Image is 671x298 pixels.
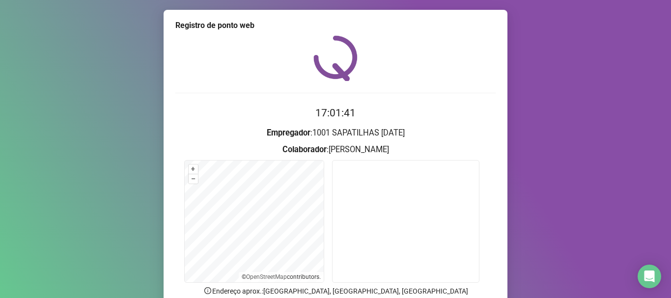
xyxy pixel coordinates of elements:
[175,286,496,297] p: Endereço aprox. : [GEOGRAPHIC_DATA], [GEOGRAPHIC_DATA], [GEOGRAPHIC_DATA]
[189,164,198,174] button: +
[315,107,356,119] time: 17:01:41
[282,145,327,154] strong: Colaborador
[313,35,358,81] img: QRPoint
[242,273,321,280] li: © contributors.
[246,273,287,280] a: OpenStreetMap
[175,143,496,156] h3: : [PERSON_NAME]
[203,286,212,295] span: info-circle
[175,20,496,31] div: Registro de ponto web
[189,174,198,184] button: –
[638,265,661,288] div: Open Intercom Messenger
[175,127,496,139] h3: : 1001 SAPATILHAS [DATE]
[267,128,310,137] strong: Empregador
